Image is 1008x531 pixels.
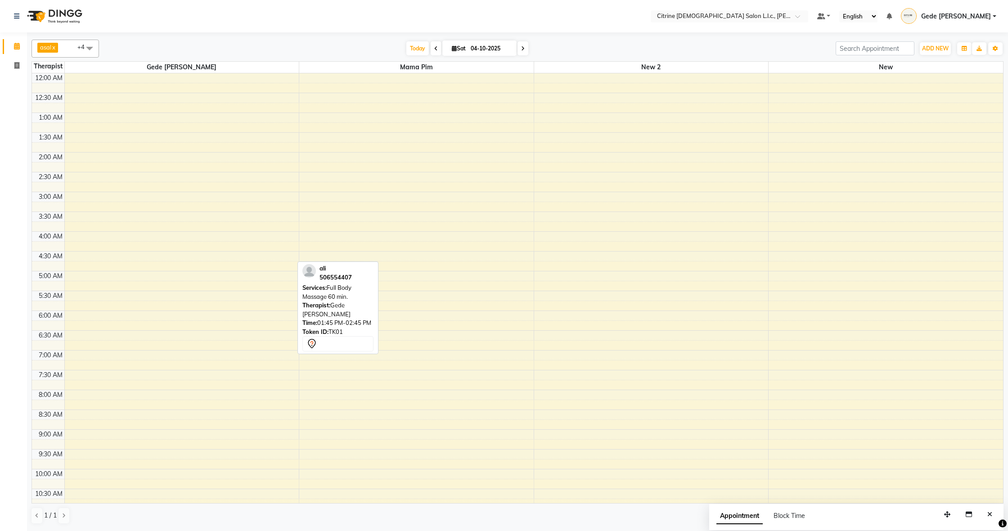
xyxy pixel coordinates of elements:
[302,284,351,300] span: Full Body Massage 60 min.
[468,42,513,55] input: 2025-10-04
[319,273,352,282] div: 506554407
[37,212,64,221] div: 3:30 AM
[44,511,57,520] span: 1 / 1
[37,252,64,261] div: 4:30 AM
[37,430,64,439] div: 9:00 AM
[32,62,64,71] div: Therapist
[302,301,330,309] span: Therapist:
[37,390,64,400] div: 8:00 AM
[77,43,91,50] span: +4
[37,410,64,419] div: 8:30 AM
[51,44,55,51] a: x
[921,12,991,21] span: Gede [PERSON_NAME]
[37,351,64,360] div: 7:00 AM
[901,8,917,24] img: Gede Yohanes Marthana
[33,469,64,479] div: 10:00 AM
[37,331,64,340] div: 6:30 AM
[40,44,51,51] span: asal
[37,172,64,182] div: 2:30 AM
[65,62,299,73] span: Gede [PERSON_NAME]
[774,512,805,520] span: Block Time
[299,62,534,73] span: Mama Pim
[37,192,64,202] div: 3:00 AM
[37,133,64,142] div: 1:30 AM
[23,4,85,29] img: logo
[302,319,373,328] div: 01:45 PM-02:45 PM
[37,450,64,459] div: 9:30 AM
[769,62,1003,73] span: new
[922,45,949,52] span: ADD NEW
[302,328,373,337] div: TK01
[302,301,373,319] div: Gede [PERSON_NAME]
[33,489,64,499] div: 10:30 AM
[37,271,64,281] div: 5:00 AM
[983,508,996,522] button: Close
[302,264,316,278] img: profile
[37,113,64,122] div: 1:00 AM
[302,319,317,326] span: Time:
[37,291,64,301] div: 5:30 AM
[302,328,328,335] span: Token ID:
[534,62,769,73] span: new 2
[37,311,64,320] div: 6:00 AM
[37,232,64,241] div: 4:00 AM
[319,265,326,272] span: ali
[37,153,64,162] div: 2:00 AM
[920,42,951,55] button: ADD NEW
[836,41,914,55] input: Search Appointment
[450,45,468,52] span: Sat
[716,508,763,524] span: Appointment
[33,73,64,83] div: 12:00 AM
[37,370,64,380] div: 7:30 AM
[33,93,64,103] div: 12:30 AM
[302,284,327,291] span: Services:
[406,41,429,55] span: Today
